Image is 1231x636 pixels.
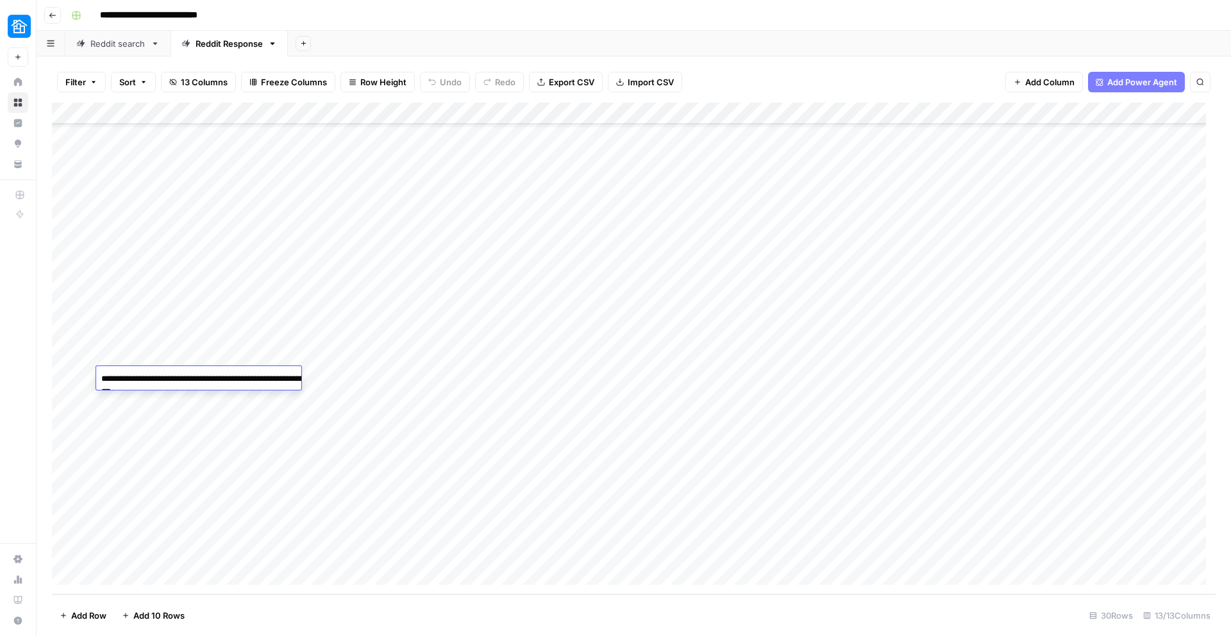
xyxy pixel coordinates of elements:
span: Sort [119,76,136,88]
span: Undo [440,76,462,88]
button: Help + Support [8,610,28,631]
div: Reddit search [90,37,146,50]
span: Redo [495,76,515,88]
span: Add Power Agent [1107,76,1177,88]
div: 13/13 Columns [1138,605,1216,626]
a: Settings [8,549,28,569]
button: Redo [475,72,524,92]
button: Row Height [340,72,415,92]
a: Reddit search [65,31,171,56]
a: Reddit Response [171,31,288,56]
button: 13 Columns [161,72,236,92]
span: Add 10 Rows [133,609,185,622]
span: 13 Columns [181,76,228,88]
a: Learning Hub [8,590,28,610]
span: Row Height [360,76,406,88]
span: Freeze Columns [261,76,327,88]
a: Home [8,72,28,92]
button: Add 10 Rows [114,605,192,626]
span: Add Row [71,609,106,622]
button: Workspace: Neighbor [8,10,28,42]
button: Export CSV [529,72,603,92]
textarea: To enrich screen reader interactions, please activate Accessibility in Grammarly extension settings [96,370,353,401]
button: Add Row [52,605,114,626]
div: 30 Rows [1084,605,1138,626]
div: Reddit Response [196,37,263,50]
span: Filter [65,76,86,88]
button: Add Column [1005,72,1083,92]
img: Neighbor Logo [8,15,31,38]
a: Your Data [8,154,28,174]
button: Import CSV [608,72,682,92]
button: Filter [57,72,106,92]
a: Insights [8,113,28,133]
button: Freeze Columns [241,72,335,92]
a: Usage [8,569,28,590]
span: Export CSV [549,76,594,88]
button: Add Power Agent [1088,72,1185,92]
button: Sort [111,72,156,92]
span: Add Column [1025,76,1075,88]
button: Undo [420,72,470,92]
a: Browse [8,92,28,113]
span: Import CSV [628,76,674,88]
a: Opportunities [8,133,28,154]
